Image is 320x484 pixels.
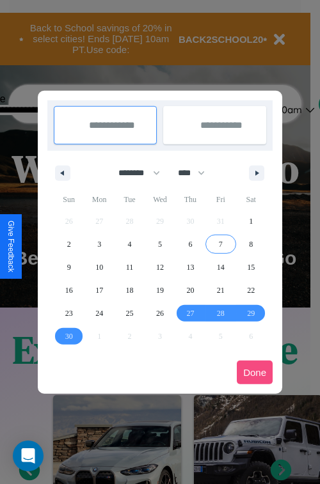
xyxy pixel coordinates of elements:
[188,233,192,256] span: 6
[54,325,84,348] button: 30
[236,233,266,256] button: 8
[236,256,266,279] button: 15
[13,441,44,471] div: Open Intercom Messenger
[54,189,84,210] span: Sun
[217,302,225,325] span: 28
[205,189,236,210] span: Fri
[6,221,15,272] div: Give Feedback
[175,256,205,279] button: 13
[217,279,225,302] span: 21
[156,279,164,302] span: 19
[217,256,225,279] span: 14
[95,279,103,302] span: 17
[175,279,205,302] button: 20
[84,189,114,210] span: Mon
[97,233,101,256] span: 3
[247,256,255,279] span: 15
[175,189,205,210] span: Thu
[175,233,205,256] button: 6
[84,279,114,302] button: 17
[84,302,114,325] button: 24
[205,256,236,279] button: 14
[54,279,84,302] button: 16
[126,279,134,302] span: 18
[186,279,194,302] span: 20
[175,302,205,325] button: 27
[54,256,84,279] button: 9
[236,302,266,325] button: 29
[236,279,266,302] button: 22
[115,256,145,279] button: 11
[67,256,71,279] span: 9
[237,361,273,384] button: Done
[67,233,71,256] span: 2
[145,189,175,210] span: Wed
[115,302,145,325] button: 25
[249,233,253,256] span: 8
[115,233,145,256] button: 4
[156,256,164,279] span: 12
[186,256,194,279] span: 13
[65,302,73,325] span: 23
[126,256,134,279] span: 11
[145,302,175,325] button: 26
[219,233,223,256] span: 7
[205,302,236,325] button: 28
[126,302,134,325] span: 25
[84,233,114,256] button: 3
[145,279,175,302] button: 19
[205,279,236,302] button: 21
[186,302,194,325] span: 27
[95,302,103,325] span: 24
[205,233,236,256] button: 7
[236,210,266,233] button: 1
[65,279,73,302] span: 16
[145,233,175,256] button: 5
[54,233,84,256] button: 2
[156,302,164,325] span: 26
[84,256,114,279] button: 10
[115,189,145,210] span: Tue
[158,233,162,256] span: 5
[54,302,84,325] button: 23
[247,302,255,325] span: 29
[65,325,73,348] span: 30
[247,279,255,302] span: 22
[236,189,266,210] span: Sat
[249,210,253,233] span: 1
[145,256,175,279] button: 12
[128,233,132,256] span: 4
[115,279,145,302] button: 18
[95,256,103,279] span: 10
